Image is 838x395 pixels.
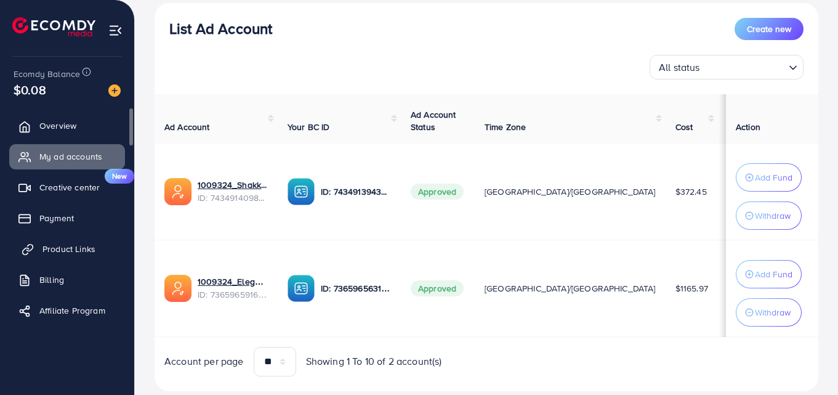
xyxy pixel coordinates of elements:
img: ic-ba-acc.ded83a64.svg [288,178,315,205]
button: Withdraw [736,202,802,230]
span: Ad Account Status [411,108,456,133]
span: $1165.97 [675,282,708,295]
span: Cost [675,121,693,133]
div: <span class='underline'>1009324_Elegant Wear_1715022604811</span></br>7365965916192112656 [198,275,268,301]
span: $0.08 [14,81,46,99]
span: ID: 7365965916192112656 [198,288,268,301]
img: logo [12,17,95,36]
a: 1009324_Elegant Wear_1715022604811 [198,275,268,288]
a: Billing [9,267,125,292]
p: Add Fund [755,170,792,185]
img: image [108,84,121,97]
p: Withdraw [755,305,791,320]
button: Create new [735,18,804,40]
span: [GEOGRAPHIC_DATA]/[GEOGRAPHIC_DATA] [485,282,656,295]
a: Product Links [9,237,125,261]
a: Creative centerNew [9,175,125,200]
p: Withdraw [755,208,791,223]
span: Ecomdy Balance [14,68,80,80]
span: [GEOGRAPHIC_DATA]/[GEOGRAPHIC_DATA] [485,185,656,198]
span: Create new [747,23,791,35]
span: Account per page [164,354,244,369]
img: menu [108,23,123,38]
span: ID: 7434914098950799361 [198,192,268,204]
span: New [105,169,134,184]
span: Product Links [42,243,95,255]
span: Approved [411,184,464,200]
span: Ad Account [164,121,210,133]
button: Add Fund [736,260,802,288]
img: ic-ads-acc.e4c84228.svg [164,275,191,302]
a: Payment [9,206,125,230]
div: <span class='underline'>1009324_Shakka_1731075849517</span></br>7434914098950799361 [198,179,268,204]
span: Creative center [39,181,100,193]
span: Showing 1 To 10 of 2 account(s) [306,354,442,369]
span: My ad accounts [39,150,102,163]
span: Approved [411,280,464,296]
button: Withdraw [736,298,802,327]
input: Search for option [704,56,784,76]
div: Search for option [650,55,804,79]
p: Add Fund [755,267,792,282]
p: ID: 7365965631474204673 [321,281,391,296]
span: Payment [39,212,74,224]
span: All status [656,59,703,76]
span: $372.45 [675,185,707,198]
button: Add Fund [736,163,802,192]
img: ic-ads-acc.e4c84228.svg [164,178,191,205]
span: Action [736,121,760,133]
a: 1009324_Shakka_1731075849517 [198,179,268,191]
span: Affiliate Program [39,304,105,317]
a: Overview [9,113,125,138]
p: ID: 7434913943245914129 [321,184,391,199]
span: Time Zone [485,121,526,133]
a: My ad accounts [9,144,125,169]
a: Affiliate Program [9,298,125,323]
span: Overview [39,120,76,132]
iframe: Chat [786,340,829,386]
h3: List Ad Account [169,20,272,38]
img: ic-ba-acc.ded83a64.svg [288,275,315,302]
span: Billing [39,274,64,286]
span: Your BC ID [288,121,330,133]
